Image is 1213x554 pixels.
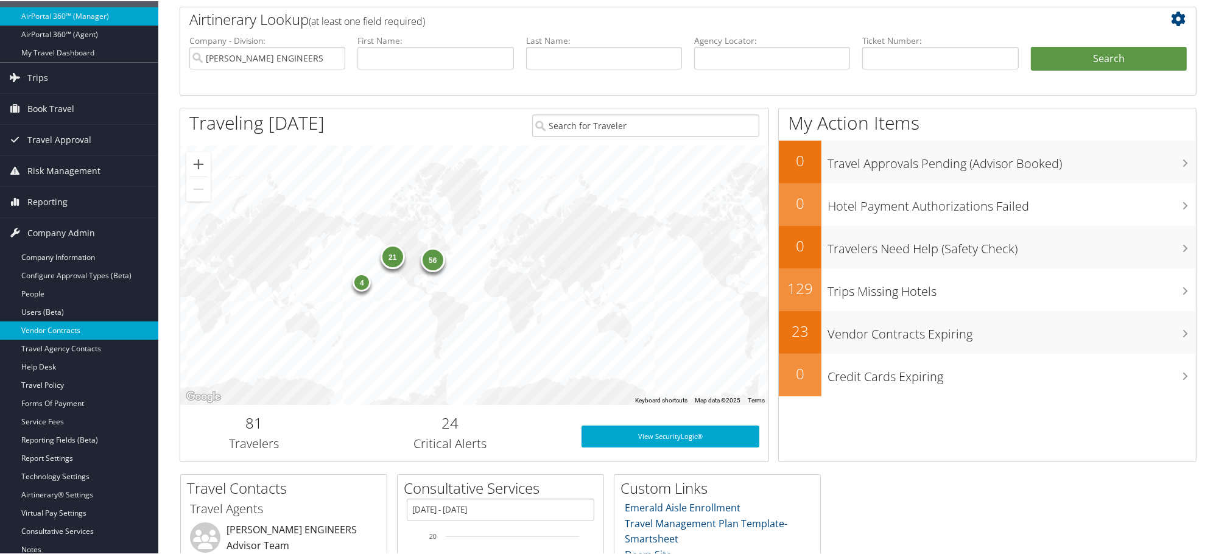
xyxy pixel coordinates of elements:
h2: 0 [779,362,821,383]
h2: Consultative Services [404,477,603,497]
span: Trips [27,61,48,92]
span: Map data ©2025 [695,396,740,402]
h2: 0 [779,192,821,212]
span: Risk Management [27,155,100,185]
a: 23Vendor Contracts Expiring [779,310,1196,352]
h3: Vendor Contracts Expiring [828,318,1196,342]
h2: Travel Contacts [187,477,387,497]
h3: Trips Missing Hotels [828,276,1196,299]
div: 21 [381,244,405,268]
a: 0Hotel Payment Authorizations Failed [779,182,1196,225]
div: 56 [421,247,445,271]
h3: Credit Cards Expiring [828,361,1196,384]
label: Ticket Number: [862,33,1018,46]
span: (at least one field required) [309,13,425,27]
h2: 0 [779,234,821,255]
button: Keyboard shortcuts [635,395,687,404]
h2: Custom Links [621,477,820,497]
h1: Traveling [DATE] [189,109,325,135]
img: Google [183,388,223,404]
h2: 0 [779,149,821,170]
a: Emerald Aisle Enrollment [625,500,741,513]
span: Book Travel [27,93,74,123]
input: Search for Traveler [532,113,759,136]
button: Search [1031,46,1187,70]
tspan: 20 [429,531,437,539]
h2: Airtinerary Lookup [189,8,1102,29]
h2: 24 [336,412,563,432]
a: 129Trips Missing Hotels [779,267,1196,310]
h3: Critical Alerts [336,434,563,451]
a: 0Credit Cards Expiring [779,352,1196,395]
button: Zoom in [186,151,211,175]
a: View SecurityLogic® [582,424,759,446]
label: First Name: [357,33,513,46]
span: Travel Approval [27,124,91,154]
label: Agency Locator: [694,33,850,46]
a: Travel Management Plan Template- Smartsheet [625,516,788,545]
h3: Travel Approvals Pending (Advisor Booked) [828,148,1196,171]
label: Company - Division: [189,33,345,46]
span: Company Admin [27,217,95,247]
h2: 129 [779,277,821,298]
h1: My Action Items [779,109,1196,135]
a: Terms (opens in new tab) [748,396,765,402]
h3: Hotel Payment Authorizations Failed [828,191,1196,214]
h3: Travelers Need Help (Safety Check) [828,233,1196,256]
h2: 23 [779,320,821,340]
h2: 81 [189,412,318,432]
label: Last Name: [526,33,682,46]
div: 4 [353,272,371,290]
a: Open this area in Google Maps (opens a new window) [183,388,223,404]
button: Zoom out [186,176,211,200]
a: 0Travelers Need Help (Safety Check) [779,225,1196,267]
h3: Travelers [189,434,318,451]
h3: Travel Agents [190,499,378,516]
span: Reporting [27,186,68,216]
a: 0Travel Approvals Pending (Advisor Booked) [779,139,1196,182]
